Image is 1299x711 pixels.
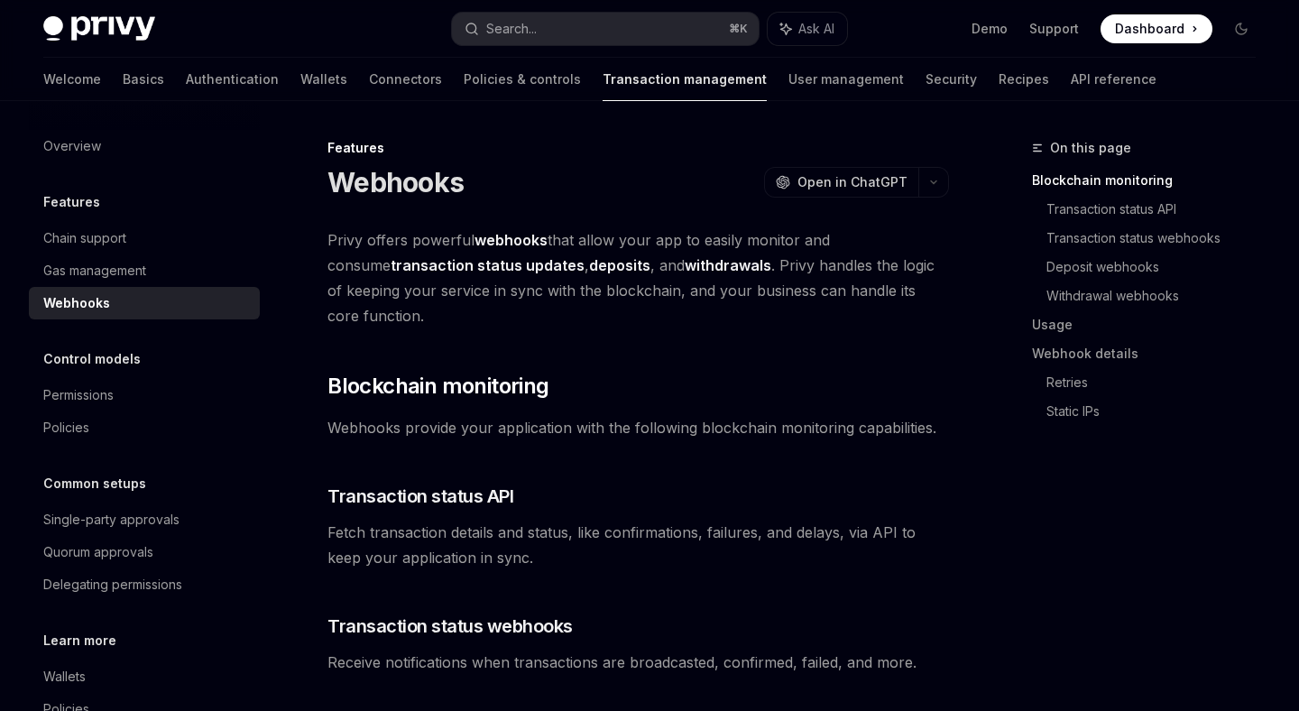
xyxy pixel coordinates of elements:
[999,58,1049,101] a: Recipes
[797,173,907,191] span: Open in ChatGPT
[43,473,146,494] h5: Common setups
[43,16,155,42] img: dark logo
[327,650,949,675] span: Receive notifications when transactions are broadcasted, confirmed, failed, and more.
[43,227,126,249] div: Chain support
[29,660,260,693] a: Wallets
[43,292,110,314] div: Webhooks
[1032,310,1270,339] a: Usage
[29,568,260,601] a: Delegating permissions
[29,536,260,568] a: Quorum approvals
[43,630,116,651] h5: Learn more
[29,379,260,411] a: Permissions
[327,139,949,157] div: Features
[369,58,442,101] a: Connectors
[29,411,260,444] a: Policies
[1032,339,1270,368] a: Webhook details
[43,260,146,282] div: Gas management
[1046,253,1270,282] a: Deposit webhooks
[43,191,100,213] h5: Features
[1115,20,1184,38] span: Dashboard
[327,415,949,440] span: Webhooks provide your application with the following blockchain monitoring capabilities.
[1032,166,1270,195] a: Blockchain monitoring
[729,22,748,36] span: ⌘ K
[43,666,86,688] div: Wallets
[1227,14,1256,43] button: Toggle dark mode
[29,287,260,319] a: Webhooks
[798,20,834,38] span: Ask AI
[926,58,977,101] a: Security
[327,166,464,199] h1: Webhooks
[327,484,513,509] span: Transaction status API
[464,58,581,101] a: Policies & controls
[1046,368,1270,397] a: Retries
[1071,58,1156,101] a: API reference
[1046,397,1270,426] a: Static IPs
[327,614,573,639] span: Transaction status webhooks
[1029,20,1079,38] a: Support
[474,231,548,249] strong: webhooks
[768,13,847,45] button: Ask AI
[486,18,537,40] div: Search...
[391,256,585,274] strong: transaction status updates
[43,417,89,439] div: Policies
[29,254,260,287] a: Gas management
[1046,224,1270,253] a: Transaction status webhooks
[603,58,767,101] a: Transaction management
[43,135,101,157] div: Overview
[43,348,141,370] h5: Control models
[589,256,650,274] strong: deposits
[29,503,260,536] a: Single-party approvals
[1046,282,1270,310] a: Withdrawal webhooks
[685,256,771,274] strong: withdrawals
[1050,137,1131,159] span: On this page
[43,574,182,596] div: Delegating permissions
[43,58,101,101] a: Welcome
[764,167,918,198] button: Open in ChatGPT
[43,541,153,563] div: Quorum approvals
[186,58,279,101] a: Authentication
[43,384,114,406] div: Permissions
[327,520,949,570] span: Fetch transaction details and status, like confirmations, failures, and delays, via API to keep y...
[123,58,164,101] a: Basics
[1101,14,1212,43] a: Dashboard
[327,372,548,401] span: Blockchain monitoring
[452,13,758,45] button: Search...⌘K
[29,130,260,162] a: Overview
[29,222,260,254] a: Chain support
[788,58,904,101] a: User management
[43,509,180,531] div: Single-party approvals
[1046,195,1270,224] a: Transaction status API
[327,227,949,328] span: Privy offers powerful that allow your app to easily monitor and consume , , and . Privy handles t...
[300,58,347,101] a: Wallets
[972,20,1008,38] a: Demo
